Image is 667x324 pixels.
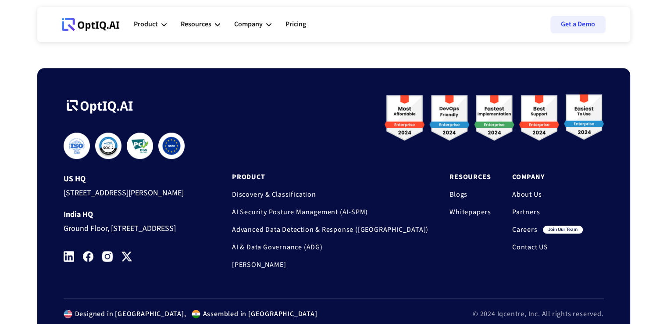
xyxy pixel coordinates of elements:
a: Partners [512,208,583,216]
div: Ground Floor, [STREET_ADDRESS] [64,219,199,235]
a: Webflow Homepage [62,11,120,38]
div: Resources [181,11,220,38]
div: © 2024 Iqcentre, Inc. All rights reserved. [473,310,604,318]
div: India HQ [64,210,199,219]
div: Company [234,18,263,30]
a: [PERSON_NAME] [232,260,428,269]
a: Whitepapers [449,208,491,216]
div: Assembled in [GEOGRAPHIC_DATA] [200,310,317,318]
a: AI & Data Governance (ADG) [232,243,428,252]
a: Product [232,173,428,181]
a: AI Security Posture Management (AI-SPM) [232,208,428,216]
div: join our team [543,226,583,234]
a: Pricing [285,11,306,38]
div: Product [134,18,158,30]
div: [STREET_ADDRESS][PERSON_NAME] [64,184,199,200]
div: Designed in [GEOGRAPHIC_DATA], [72,310,186,318]
div: Product [134,11,167,38]
a: Blogs [449,190,491,199]
a: Contact US [512,243,583,252]
a: About Us [512,190,583,199]
div: Resources [181,18,211,30]
a: Advanced Data Detection & Response ([GEOGRAPHIC_DATA]) [232,225,428,234]
a: Discovery & Classification [232,190,428,199]
a: Resources [449,173,491,181]
a: Company [512,173,583,181]
a: Get a Demo [550,16,606,33]
a: Careers [512,225,538,234]
div: US HQ [64,175,199,184]
div: Company [234,11,271,38]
